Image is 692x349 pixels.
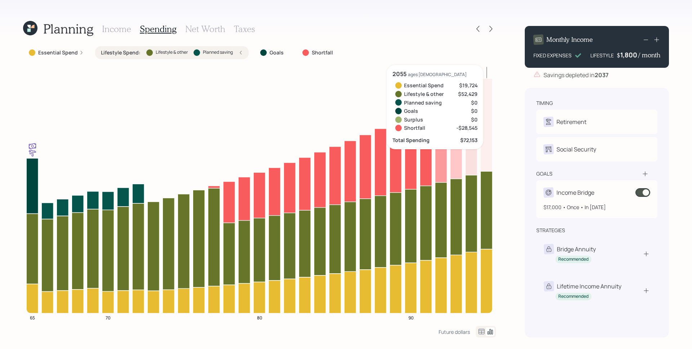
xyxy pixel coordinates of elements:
[140,24,177,34] h3: Spending
[536,100,553,107] div: timing
[595,71,609,79] b: 2037
[312,49,333,56] label: Shortfall
[38,49,78,56] label: Essential Spend
[546,36,593,44] h4: Monthly Income
[408,314,414,321] tspan: 90
[102,24,131,34] h3: Income
[156,49,188,56] label: Lifestyle & other
[590,52,614,59] div: LIFESTYLE
[30,314,35,321] tspan: 65
[638,51,660,59] h4: / month
[203,49,233,56] label: Planned saving
[620,50,638,59] div: 1,800
[257,314,262,321] tspan: 80
[439,328,470,335] div: Future dollars
[556,188,594,197] div: Income Bridge
[234,24,255,34] h3: Taxes
[544,203,650,211] div: $17,000 • Once • In [DATE]
[270,49,284,56] label: Goals
[106,314,111,321] tspan: 70
[43,21,93,36] h1: Planning
[556,145,596,154] div: Social Security
[558,256,589,262] div: Recommended
[557,282,621,291] div: Lifetime Income Annuity
[557,245,596,253] div: Bridge Annuity
[556,118,586,126] div: Retirement
[533,52,572,59] div: FIXED EXPENSES
[536,170,553,177] div: goals
[558,293,589,300] div: Recommended
[536,227,565,234] div: strategies
[185,24,225,34] h3: Net Worth
[101,49,141,56] label: Lifestyle Spend :
[617,51,620,59] h4: $
[544,71,609,79] div: Savings depleted in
